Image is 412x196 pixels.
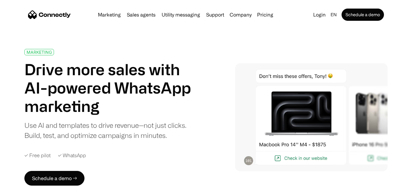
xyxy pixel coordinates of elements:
div: Use AI and templates to drive revenue—not just clicks. Build, test, and optimize campaigns in min... [24,120,204,140]
div: Company [230,10,252,19]
a: Sales agents [124,12,158,17]
div: en [331,10,337,19]
div: ✓ WhatsApp [58,153,86,158]
a: Pricing [255,12,276,17]
a: Schedule a demo [342,9,384,21]
div: MARKETING [27,50,52,54]
a: Utility messaging [159,12,202,17]
a: Support [204,12,227,17]
a: Login [311,10,328,19]
h1: Drive more sales with AI-powered WhatsApp marketing [24,60,204,115]
a: Marketing [95,12,123,17]
div: ✓ Free pilot [24,153,51,158]
aside: Language selected: English [6,185,37,194]
div: en [328,10,340,19]
a: Schedule a demo → [24,171,84,186]
div: Company [228,10,253,19]
a: home [28,10,71,19]
ul: Language list [12,185,37,194]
